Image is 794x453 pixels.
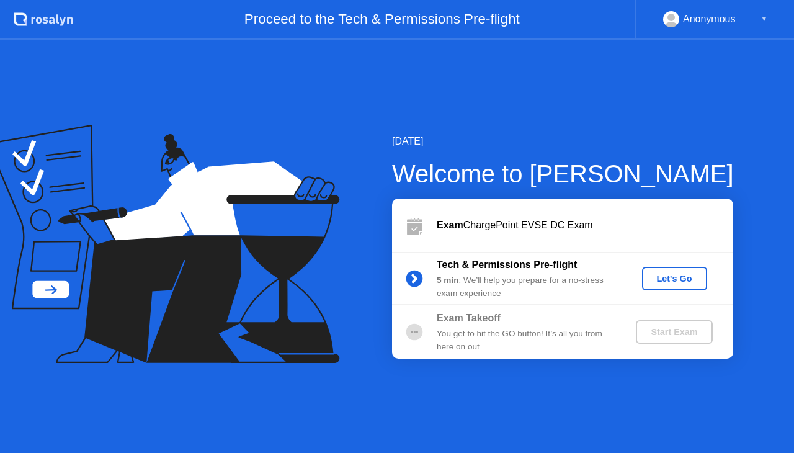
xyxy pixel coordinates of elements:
[392,134,734,149] div: [DATE]
[437,274,615,300] div: : We’ll help you prepare for a no-stress exam experience
[437,313,501,323] b: Exam Takeoff
[647,274,702,284] div: Let's Go
[437,259,577,270] b: Tech & Permissions Pre-flight
[437,218,733,233] div: ChargePoint EVSE DC Exam
[437,276,459,285] b: 5 min
[437,220,463,230] b: Exam
[437,328,615,353] div: You get to hit the GO button! It’s all you from here on out
[761,11,767,27] div: ▼
[642,267,707,290] button: Let's Go
[641,327,707,337] div: Start Exam
[636,320,712,344] button: Start Exam
[683,11,736,27] div: Anonymous
[392,155,734,192] div: Welcome to [PERSON_NAME]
